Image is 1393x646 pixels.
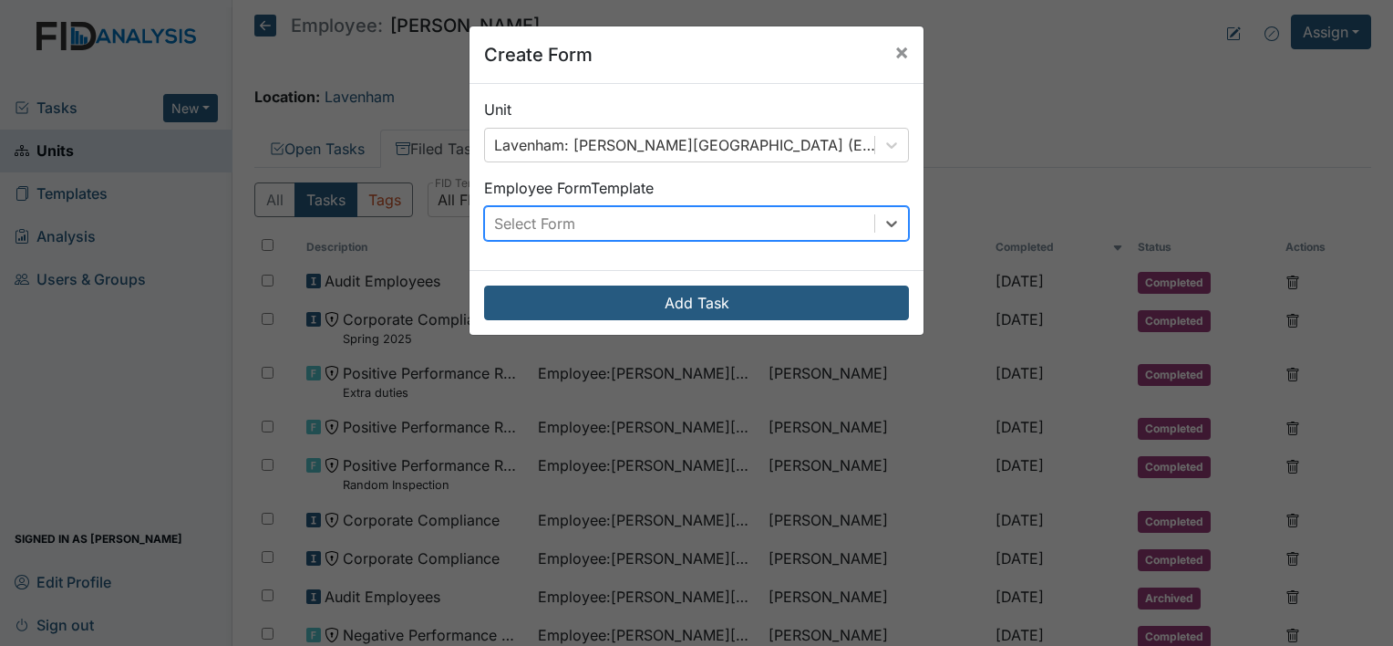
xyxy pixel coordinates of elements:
label: Unit [484,99,511,120]
button: Add Task [484,286,909,320]
div: Select Form [494,213,575,234]
button: Close [880,26,924,78]
span: × [894,38,909,65]
div: Lavenham: [PERSON_NAME][GEOGRAPHIC_DATA] (Employee) [494,134,876,156]
label: Employee Form Template [484,177,654,199]
h5: Create Form [484,41,593,68]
